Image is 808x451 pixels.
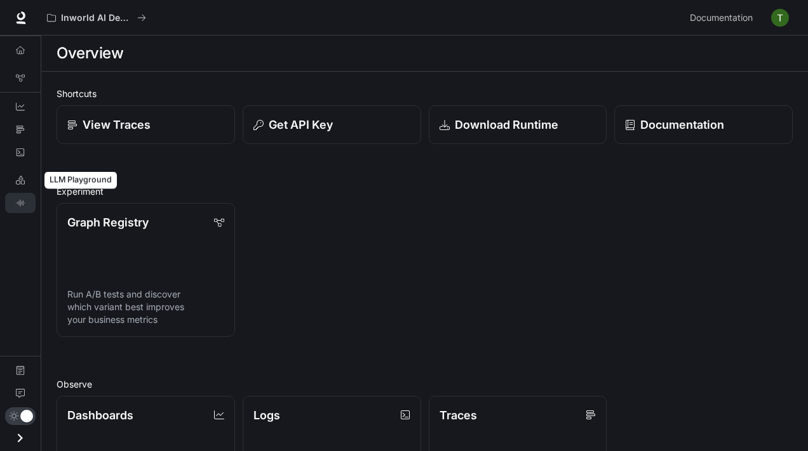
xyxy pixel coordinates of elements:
[5,383,36,403] a: Feedback
[269,116,333,133] p: Get API Key
[5,40,36,60] a: Overview
[5,142,36,162] a: Logs
[57,377,793,391] h2: Observe
[57,203,235,337] a: Graph RegistryRun A/B tests and discover which variant best improves your business metrics
[5,193,36,213] a: TTS Playground
[614,105,793,144] a: Documentation
[20,409,33,422] span: Dark mode toggle
[44,172,117,189] div: LLM Playground
[67,214,149,231] p: Graph Registry
[767,5,793,30] button: User avatar
[455,116,558,133] p: Download Runtime
[243,105,421,144] button: Get API Key
[67,288,224,326] p: Run A/B tests and discover which variant best improves your business metrics
[5,119,36,140] a: Traces
[57,105,235,144] a: View Traces
[61,13,132,23] p: Inworld AI Demos
[67,407,133,424] p: Dashboards
[57,41,123,66] h1: Overview
[57,185,793,198] h2: Experiment
[640,116,724,133] p: Documentation
[5,96,36,117] a: Dashboards
[5,68,36,88] a: Graph Registry
[57,87,793,100] h2: Shortcuts
[5,170,36,190] a: LLM Playground
[83,116,151,133] p: View Traces
[429,105,607,144] a: Download Runtime
[690,10,753,26] span: Documentation
[440,407,477,424] p: Traces
[6,425,34,451] button: Open drawer
[41,5,152,30] button: All workspaces
[685,5,762,30] a: Documentation
[253,407,280,424] p: Logs
[771,9,789,27] img: User avatar
[5,360,36,381] a: Documentation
